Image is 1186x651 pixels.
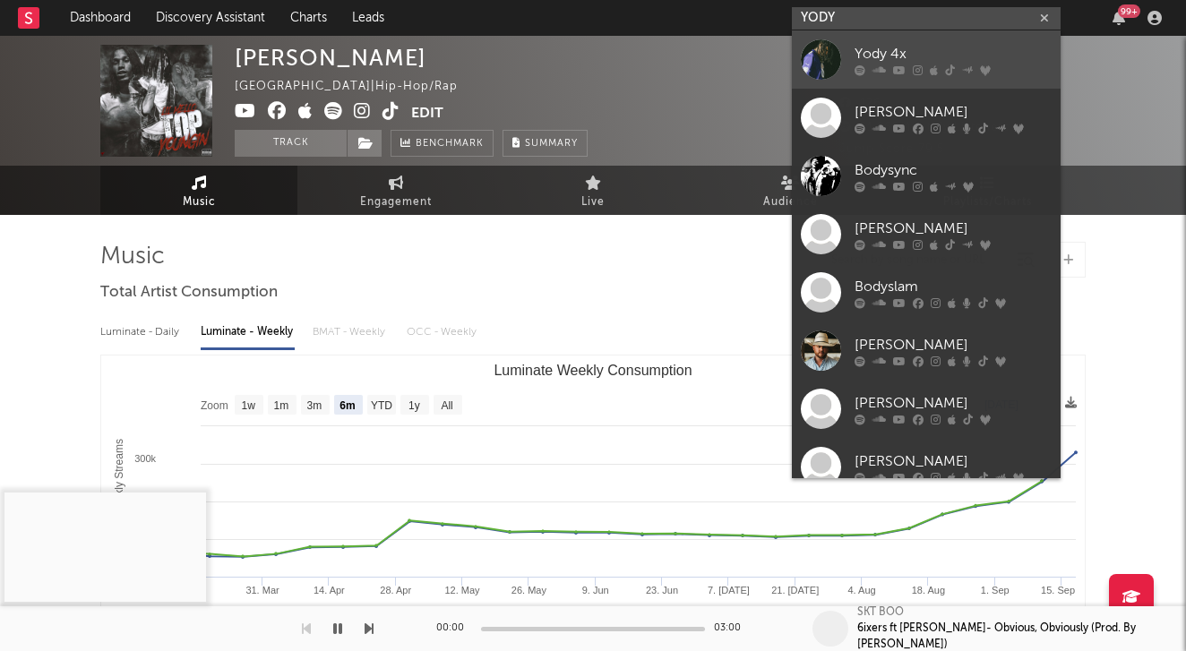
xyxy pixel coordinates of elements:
[411,102,443,124] button: Edit
[582,585,609,595] text: 9. Jun
[1113,11,1125,25] button: 99+
[855,43,1052,64] div: Yody 4x
[201,399,228,412] text: Zoom
[360,192,432,213] span: Engagement
[763,192,818,213] span: Audience
[100,166,297,215] a: Music
[408,399,420,412] text: 1y
[391,130,494,157] a: Benchmark
[855,450,1052,472] div: [PERSON_NAME]
[981,585,1010,595] text: 1. Sep
[855,276,1052,297] div: Bodyslam
[857,604,904,621] div: SKT BOO
[503,130,588,157] button: Summary
[380,585,411,595] text: 28. Apr
[646,585,678,595] text: 23. Jun
[855,218,1052,239] div: [PERSON_NAME]
[235,76,478,98] div: [GEOGRAPHIC_DATA] | Hip-Hop/Rap
[307,399,322,412] text: 3m
[201,317,295,347] div: Luminate - Weekly
[792,89,1061,147] a: [PERSON_NAME]
[1118,4,1140,18] div: 99 +
[100,317,183,347] div: Luminate - Daily
[855,392,1052,414] div: [PERSON_NAME]
[771,585,819,595] text: 21. [DATE]
[847,585,875,595] text: 4. Aug
[436,618,472,639] div: 00:00
[708,585,750,595] text: 7. [DATE]
[792,30,1061,89] a: Yody 4x
[100,282,278,304] span: Total Artist Consumption
[792,438,1061,496] a: [PERSON_NAME]
[511,585,547,595] text: 26. May
[134,491,156,501] text: 200k
[314,585,345,595] text: 14. Apr
[692,166,889,215] a: Audience
[494,166,692,215] a: Live
[235,130,347,157] button: Track
[444,585,480,595] text: 12. May
[792,321,1061,380] a: [PERSON_NAME]
[792,263,1061,321] a: Bodyslam
[792,205,1061,263] a: [PERSON_NAME]
[581,192,605,213] span: Live
[183,192,216,213] span: Music
[912,585,945,595] text: 18. Aug
[855,334,1052,355] div: [PERSON_NAME]
[792,147,1061,205] a: Bodysync
[339,399,355,412] text: 6m
[792,7,1061,30] input: Search for artists
[274,399,289,412] text: 1m
[855,101,1052,123] div: [PERSON_NAME]
[792,380,1061,438] a: [PERSON_NAME]
[1041,585,1075,595] text: 15. Sep
[855,159,1052,181] div: Bodysync
[242,399,256,412] text: 1w
[371,399,392,412] text: YTD
[494,363,692,378] text: Luminate Weekly Consumption
[245,585,279,595] text: 31. Mar
[235,45,426,71] div: [PERSON_NAME]
[525,139,578,149] span: Summary
[134,453,156,464] text: 300k
[297,166,494,215] a: Engagement
[714,618,750,639] div: 03:00
[416,133,484,155] span: Benchmark
[441,399,452,412] text: All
